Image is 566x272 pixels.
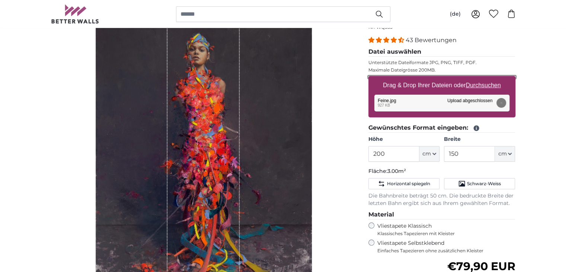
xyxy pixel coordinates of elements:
u: Durchsuchen [466,82,501,88]
legend: Material [368,210,515,219]
span: Klassisches Tapezieren mit Kleister [377,231,509,237]
label: Drag & Drop Ihrer Dateien oder [380,78,504,93]
button: cm [419,146,439,162]
span: 4.40 stars [368,37,406,44]
span: cm [498,150,506,158]
label: Vliestapete Selbstklebend [377,240,515,254]
button: (de) [444,7,467,21]
p: Unterstützte Dateiformate JPG, PNG, TIFF, PDF. [368,60,515,66]
span: Einfaches Tapezieren ohne zusätzlichen Kleister [377,248,515,254]
legend: Gewünschtes Format eingeben: [368,123,515,133]
button: Horizontal spiegeln [368,178,439,189]
p: Die Bahnbreite beträgt 50 cm. Die bedruckte Breite der letzten Bahn ergibt sich aus Ihrem gewählt... [368,192,515,207]
label: Höhe [368,136,439,143]
img: Betterwalls [51,4,99,23]
span: cm [422,150,431,158]
p: Maximale Dateigrösse 200MB. [368,67,515,73]
button: cm [495,146,515,162]
legend: Datei auswählen [368,47,515,57]
label: Breite [444,136,515,143]
label: Vliestapete Klassisch [377,222,509,237]
span: Schwarz-Weiss [467,181,501,187]
span: 3.00m² [387,168,406,174]
span: Horizontal spiegeln [387,181,430,187]
p: Fläche: [368,168,515,175]
button: Schwarz-Weiss [444,178,515,189]
span: 43 Bewertungen [406,37,457,44]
